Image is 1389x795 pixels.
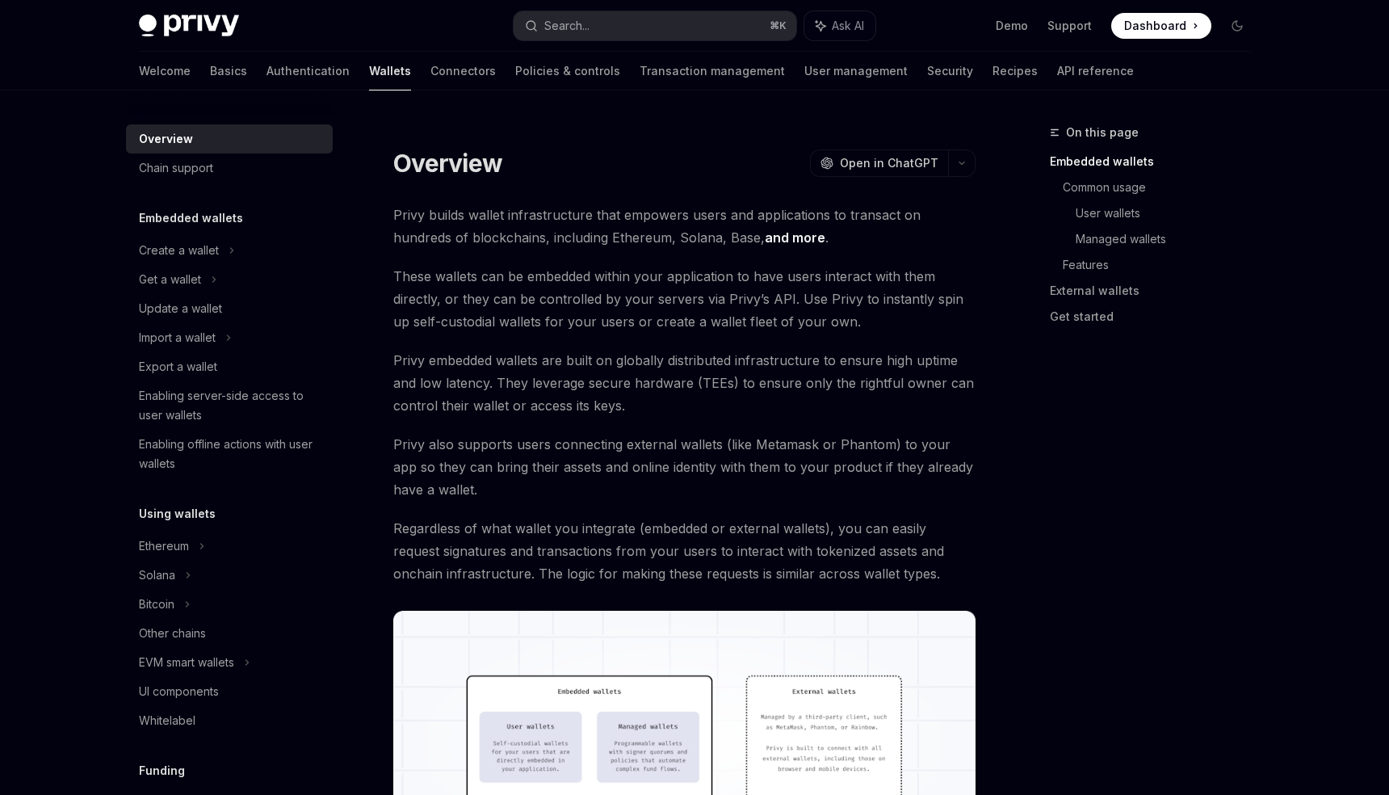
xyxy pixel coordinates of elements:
a: Wallets [369,52,411,90]
div: Search... [544,16,590,36]
a: Authentication [266,52,350,90]
div: Bitcoin [139,595,174,614]
div: Whitelabel [139,711,195,730]
div: Other chains [139,624,206,643]
div: Get a wallet [139,270,201,289]
span: ⌘ K [770,19,787,32]
a: Recipes [992,52,1038,90]
div: Update a wallet [139,299,222,318]
span: On this page [1066,123,1139,142]
span: Dashboard [1124,18,1186,34]
a: Enabling offline actions with user wallets [126,430,333,478]
div: Enabling offline actions with user wallets [139,435,323,473]
div: EVM smart wallets [139,653,234,672]
a: Whitelabel [126,706,333,735]
button: Search...⌘K [514,11,796,40]
a: Common usage [1063,175,1263,200]
button: Toggle dark mode [1224,13,1250,39]
a: API reference [1057,52,1134,90]
a: Policies & controls [515,52,620,90]
a: Overview [126,124,333,154]
a: Enabling server-side access to user wallets [126,381,333,430]
a: Transaction management [640,52,785,90]
a: User wallets [1076,200,1263,226]
span: Privy builds wallet infrastructure that empowers users and applications to transact on hundreds o... [393,204,976,249]
div: Overview [139,129,193,149]
h5: Using wallets [139,504,216,524]
div: Chain support [139,158,213,178]
a: Welcome [139,52,191,90]
a: Chain support [126,154,333,183]
a: Other chains [126,619,333,648]
h5: Embedded wallets [139,208,243,228]
a: User management [804,52,908,90]
a: UI components [126,677,333,706]
div: UI components [139,682,219,701]
a: Export a wallet [126,352,333,381]
a: Managed wallets [1076,226,1263,252]
a: Get started [1050,304,1263,330]
span: Regardless of what wallet you integrate (embedded or external wallets), you can easily request si... [393,517,976,585]
a: Demo [996,18,1028,34]
a: and more [765,229,825,246]
a: Embedded wallets [1050,149,1263,175]
a: Security [927,52,973,90]
a: Update a wallet [126,294,333,323]
div: Enabling server-side access to user wallets [139,386,323,425]
button: Open in ChatGPT [810,149,948,177]
a: Support [1047,18,1092,34]
a: Connectors [430,52,496,90]
div: Ethereum [139,536,189,556]
span: Privy embedded wallets are built on globally distributed infrastructure to ensure high uptime and... [393,349,976,417]
a: Features [1063,252,1263,278]
a: Dashboard [1111,13,1211,39]
span: Privy also supports users connecting external wallets (like Metamask or Phantom) to your app so t... [393,433,976,501]
div: Solana [139,566,175,585]
div: Export a wallet [139,357,217,376]
h1: Overview [393,149,502,178]
a: External wallets [1050,278,1263,304]
span: Ask AI [832,18,864,34]
h5: Funding [139,761,185,780]
span: Open in ChatGPT [840,155,938,171]
img: dark logo [139,15,239,37]
a: Basics [210,52,247,90]
button: Ask AI [804,11,875,40]
span: These wallets can be embedded within your application to have users interact with them directly, ... [393,265,976,333]
div: Import a wallet [139,328,216,347]
div: Create a wallet [139,241,219,260]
